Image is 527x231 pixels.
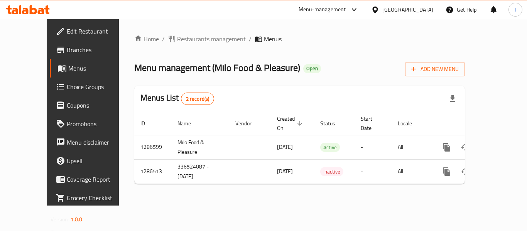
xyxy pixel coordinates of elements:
[67,193,128,202] span: Grocery Checklist
[67,138,128,147] span: Menu disclaimer
[392,159,431,184] td: All
[51,214,69,224] span: Version:
[134,135,171,159] td: 1286599
[168,34,246,44] a: Restaurants management
[177,119,201,128] span: Name
[456,138,475,157] button: Change Status
[235,119,262,128] span: Vendor
[181,93,215,105] div: Total records count
[264,34,282,44] span: Menus
[134,112,518,184] table: enhanced table
[50,115,135,133] a: Promotions
[134,159,171,184] td: 1286513
[515,5,516,14] span: l
[50,78,135,96] a: Choice Groups
[50,189,135,207] a: Grocery Checklist
[50,133,135,152] a: Menu disclaimer
[50,170,135,189] a: Coverage Report
[68,64,128,73] span: Menus
[398,119,422,128] span: Locale
[67,101,128,110] span: Coupons
[171,159,229,184] td: 336524087 - [DATE]
[249,34,252,44] li: /
[382,5,433,14] div: [GEOGRAPHIC_DATA]
[405,62,465,76] button: Add New Menu
[320,167,343,176] span: Inactive
[320,143,340,152] span: Active
[355,135,392,159] td: -
[277,142,293,152] span: [DATE]
[355,159,392,184] td: -
[50,40,135,59] a: Branches
[181,95,214,103] span: 2 record(s)
[134,34,465,44] nav: breadcrumb
[443,89,462,108] div: Export file
[140,119,155,128] span: ID
[437,138,456,157] button: more
[50,22,135,40] a: Edit Restaurant
[320,119,345,128] span: Status
[67,175,128,184] span: Coverage Report
[67,27,128,36] span: Edit Restaurant
[411,64,459,74] span: Add New Menu
[67,82,128,91] span: Choice Groups
[171,135,229,159] td: Milo Food & Pleasure
[177,34,246,44] span: Restaurants management
[277,166,293,176] span: [DATE]
[134,59,300,76] span: Menu management ( Milo Food & Pleasure )
[361,114,382,133] span: Start Date
[67,119,128,128] span: Promotions
[303,64,321,73] div: Open
[431,112,518,135] th: Actions
[299,5,346,14] div: Menu-management
[134,34,159,44] a: Home
[71,214,83,224] span: 1.0.0
[456,162,475,181] button: Change Status
[303,65,321,72] span: Open
[392,135,431,159] td: All
[140,92,214,105] h2: Menus List
[277,114,305,133] span: Created On
[67,45,128,54] span: Branches
[50,59,135,78] a: Menus
[50,96,135,115] a: Coupons
[162,34,165,44] li: /
[50,152,135,170] a: Upsell
[67,156,128,165] span: Upsell
[437,162,456,181] button: more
